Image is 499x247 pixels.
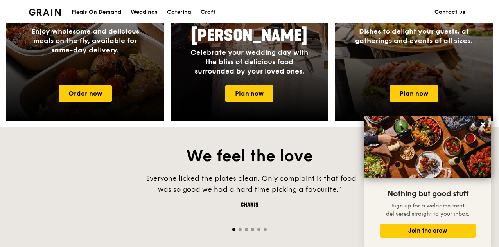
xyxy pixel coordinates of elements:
span: Go to slide 3 [245,228,248,231]
img: Grain [29,9,61,16]
span: Go to slide 5 [257,228,260,231]
span: Dishes to delight your guests, at gatherings and events of all sizes. [355,27,472,45]
span: Go to slide 4 [251,228,254,231]
div: Catering [167,0,191,24]
div: "Everyone licked the plates clean. Only complaint is that food was so good we had a hard time pic... [132,173,367,195]
span: Go to slide 1 [232,228,235,231]
a: Catering [162,0,196,24]
div: Meals On Demand [72,0,121,24]
span: Nothing but good stuff [387,189,468,198]
div: Craft [201,0,215,24]
a: Plan now [225,85,273,102]
button: Close [477,118,489,131]
a: Craft [196,0,220,24]
span: Enjoy wholesome and delicious meals on the fly, available for same-day delivery. [31,27,139,54]
img: DSC07876-Edit02-Large.jpeg [364,116,491,178]
a: Order now [59,85,112,102]
a: Plan now [390,85,438,102]
div: Charis [132,201,367,209]
a: Contact us [430,0,470,24]
span: Go to slide 2 [239,228,242,231]
a: Weddings [126,0,162,24]
span: Celebrate your wedding day with the bliss of delicious food surrounded by your loved ones. [190,48,308,76]
span: Go to slide 6 [264,228,267,231]
div: Weddings [131,0,158,24]
span: Sign up for a welcome treat delivered straight to your inbox. [386,202,470,217]
button: Join the crew [380,224,476,238]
